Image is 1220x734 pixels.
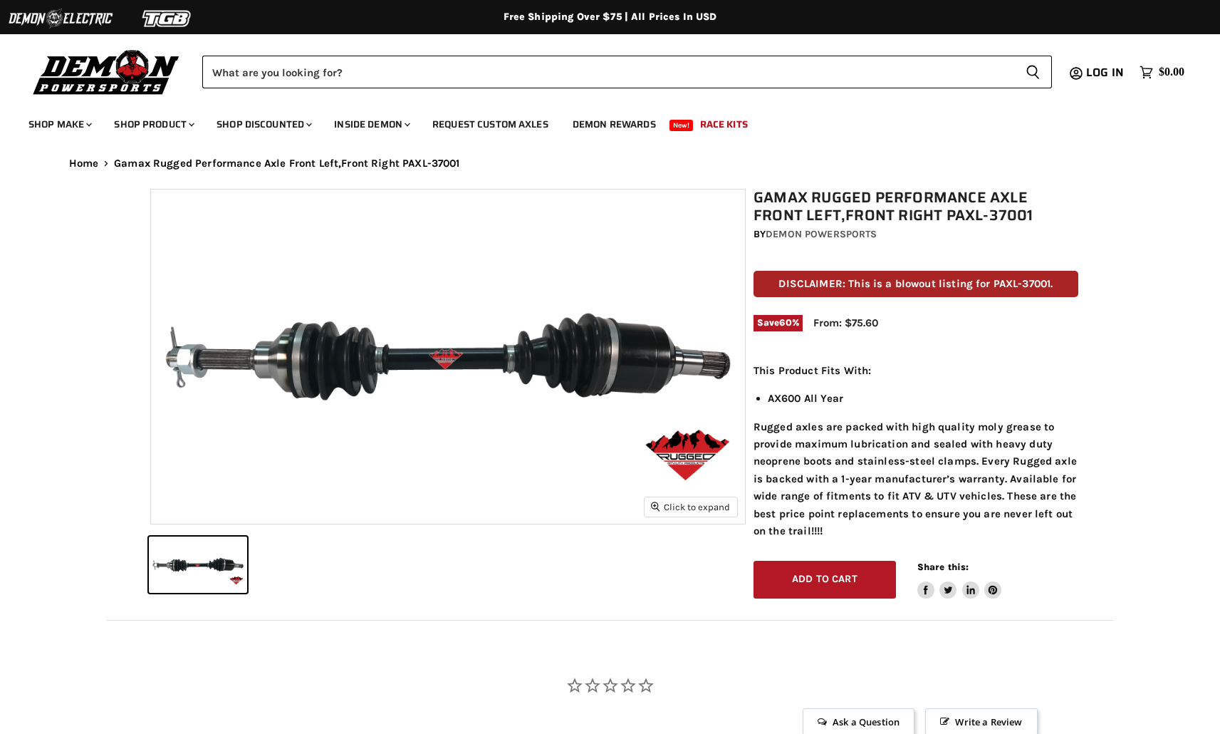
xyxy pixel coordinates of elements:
[813,316,878,329] span: From: $75.60
[7,5,114,32] img: Demon Electric Logo 2
[18,104,1181,139] ul: Main menu
[1132,62,1192,83] a: $0.00
[754,561,896,599] button: Add to cart
[651,502,730,512] span: Click to expand
[792,573,857,585] span: Add to cart
[18,110,100,139] a: Shop Make
[149,537,247,593] button: Gamax Rugged Performance Axle Front Left,Front Right PAXL-37001 thumbnail
[202,56,1014,88] input: Search
[766,228,877,240] a: Demon Powersports
[1086,63,1124,81] span: Log in
[1014,56,1052,88] button: Search
[917,561,1002,599] aside: Share this:
[768,390,1078,407] li: AX600 All Year
[562,110,667,139] a: Demon Rewards
[689,110,758,139] a: Race Kits
[754,362,1078,379] p: This Product Fits With:
[754,271,1078,297] p: DISCLAIMER: This is a blowout listing for PAXL-37001.
[1159,66,1184,79] span: $0.00
[202,56,1052,88] form: Product
[28,46,184,97] img: Demon Powersports
[41,11,1180,24] div: Free Shipping Over $75 | All Prices In USD
[754,362,1078,539] div: Rugged axles are packed with high quality moly grease to provide maximum lubrication and sealed w...
[206,110,320,139] a: Shop Discounted
[754,315,803,331] span: Save %
[1080,66,1132,79] a: Log in
[645,497,737,517] button: Click to expand
[422,110,559,139] a: Request Custom Axles
[103,110,203,139] a: Shop Product
[669,120,694,131] span: New!
[917,562,969,572] span: Share this:
[114,157,459,170] span: Gamax Rugged Performance Axle Front Left,Front Right PAXL-37001
[151,190,745,524] img: Gamax Rugged Performance Axle Front Left,Front Right PAXL-37001
[41,157,1180,170] nav: Breadcrumbs
[114,5,221,32] img: TGB Logo 2
[779,317,791,328] span: 60
[754,227,1078,242] div: by
[323,110,419,139] a: Inside Demon
[754,189,1078,224] h1: Gamax Rugged Performance Axle Front Left,Front Right PAXL-37001
[69,157,99,170] a: Home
